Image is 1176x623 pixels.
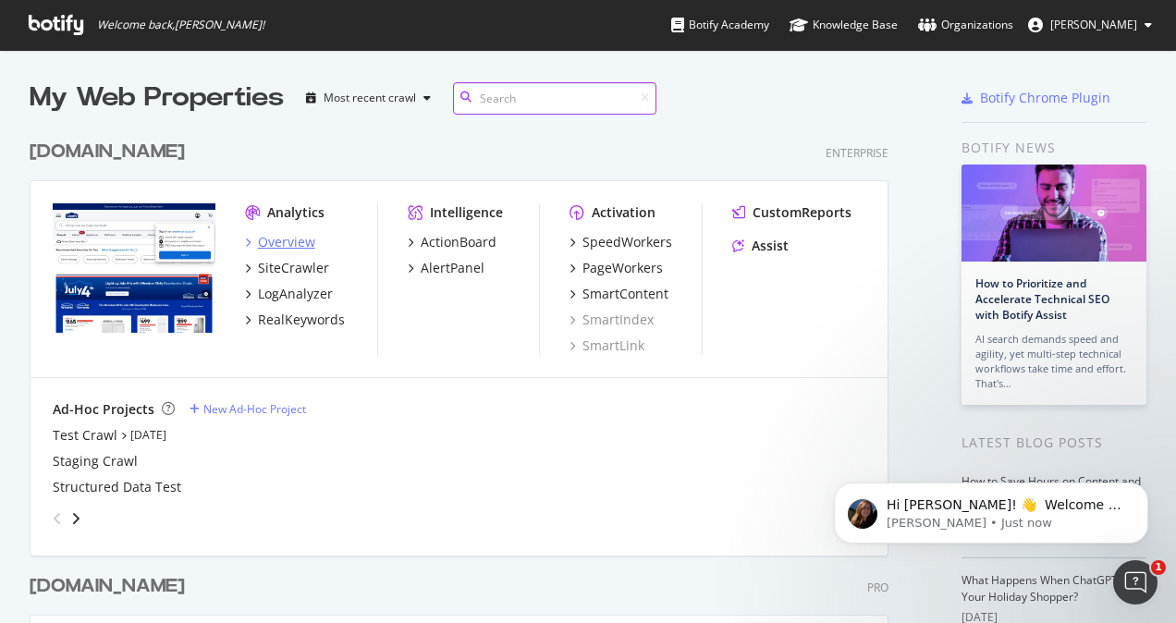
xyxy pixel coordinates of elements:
button: [PERSON_NAME] [1013,10,1167,40]
img: How to Prioritize and Accelerate Technical SEO with Botify Assist [962,165,1146,262]
div: Enterprise [826,145,888,161]
div: Botify Chrome Plugin [980,89,1110,107]
div: Knowledge Base [790,16,898,34]
div: PageWorkers [582,259,663,277]
iframe: Intercom live chat [1113,560,1158,605]
a: ActionBoard [408,233,496,251]
div: My Web Properties [30,79,284,116]
div: AI search demands speed and agility, yet multi-step technical workflows take time and effort. Tha... [975,332,1133,391]
div: LogAnalyzer [258,285,333,303]
div: angle-right [69,509,82,528]
div: Organizations [918,16,1013,34]
a: Overview [245,233,315,251]
div: ActionBoard [421,233,496,251]
div: Overview [258,233,315,251]
a: SmartLink [570,336,644,355]
a: SiteCrawler [245,259,329,277]
input: Search [453,82,656,115]
a: [DOMAIN_NAME] [30,573,192,600]
a: [DATE] [130,427,166,443]
a: SmartContent [570,285,668,303]
a: Botify Chrome Plugin [962,89,1110,107]
div: New Ad-Hoc Project [203,401,306,417]
div: Analytics [267,203,325,222]
div: SmartContent [582,285,668,303]
button: Most recent crawl [299,83,438,113]
a: What Happens When ChatGPT Is Your Holiday Shopper? [962,572,1129,605]
div: [DOMAIN_NAME] [30,573,185,600]
a: [DOMAIN_NAME] [30,139,192,165]
div: Latest Blog Posts [962,433,1146,453]
div: Most recent crawl [324,92,416,104]
a: How to Prioritize and Accelerate Technical SEO with Botify Assist [975,275,1109,323]
a: Staging Crawl [53,452,138,470]
a: AlertPanel [408,259,484,277]
div: CustomReports [753,203,851,222]
div: Intelligence [430,203,503,222]
div: RealKeywords [258,311,345,329]
div: Activation [592,203,655,222]
div: angle-left [45,504,69,533]
span: Swapnil Shukla [1050,17,1137,32]
img: www.lowes.com [53,203,215,334]
a: New Ad-Hoc Project [190,401,306,417]
a: Test Crawl [53,426,117,445]
a: PageWorkers [570,259,663,277]
span: Welcome back, [PERSON_NAME] ! [97,18,264,32]
div: AlertPanel [421,259,484,277]
div: [DOMAIN_NAME] [30,139,185,165]
a: CustomReports [732,203,851,222]
a: Assist [732,237,789,255]
a: Structured Data Test [53,478,181,496]
div: Pro [867,580,888,595]
div: Botify news [962,138,1146,158]
div: SiteCrawler [258,259,329,277]
div: SpeedWorkers [582,233,672,251]
span: 1 [1151,560,1166,575]
a: LogAnalyzer [245,285,333,303]
div: Botify Academy [671,16,769,34]
a: SpeedWorkers [570,233,672,251]
div: Assist [752,237,789,255]
a: SmartIndex [570,311,654,329]
a: RealKeywords [245,311,345,329]
iframe: Intercom notifications message [806,444,1176,573]
div: Ad-Hoc Projects [53,400,154,419]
